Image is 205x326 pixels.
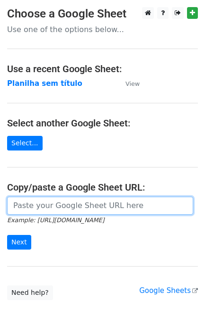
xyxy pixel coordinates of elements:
[116,79,140,88] a: View
[125,80,140,87] small: View
[7,182,198,193] h4: Copy/paste a Google Sheet URL:
[7,7,198,21] h3: Choose a Google Sheet
[7,217,104,224] small: Example: [URL][DOMAIN_NAME]
[7,117,198,129] h4: Select another Google Sheet:
[7,235,31,250] input: Next
[139,286,198,295] a: Google Sheets
[7,285,53,300] a: Need help?
[7,63,198,75] h4: Use a recent Google Sheet:
[7,79,82,88] a: Planilha sem título
[7,197,193,215] input: Paste your Google Sheet URL here
[7,25,198,34] p: Use one of the options below...
[7,136,43,150] a: Select...
[158,281,205,326] iframe: Chat Widget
